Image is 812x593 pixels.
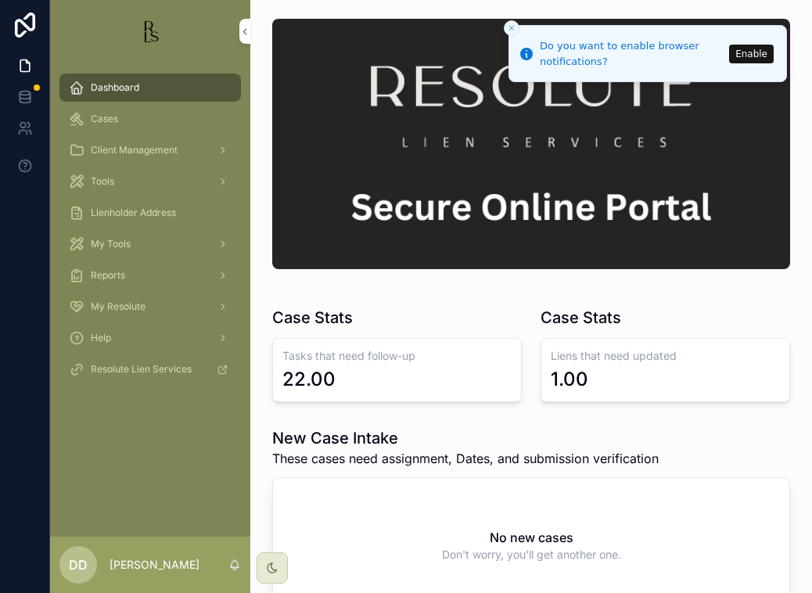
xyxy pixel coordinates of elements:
[282,367,336,392] div: 22.00
[551,367,588,392] div: 1.00
[138,19,163,44] img: App logo
[59,355,241,383] a: Resolute Lien Services
[272,449,659,468] span: These cases need assignment, Dates, and submission verification
[540,38,724,69] div: Do you want to enable browser notifications?
[59,293,241,321] a: My Resolute
[59,105,241,133] a: Cases
[50,63,250,404] div: scrollable content
[504,20,519,36] button: Close toast
[272,427,659,449] h1: New Case Intake
[91,81,139,94] span: Dashboard
[91,238,131,250] span: My Tools
[110,557,199,573] p: [PERSON_NAME]
[59,199,241,227] a: Lienholder Address
[91,363,192,376] span: Resolute Lien Services
[59,136,241,164] a: Client Management
[91,175,114,188] span: Tools
[59,324,241,352] a: Help
[729,45,774,63] button: Enable
[91,300,146,313] span: My Resolute
[91,113,118,125] span: Cases
[59,74,241,102] a: Dashboard
[91,269,125,282] span: Reports
[91,144,178,156] span: Client Management
[59,230,241,258] a: My Tools
[69,555,88,574] span: DD
[490,528,573,547] h2: No new cases
[59,167,241,196] a: Tools
[551,348,780,364] h3: Liens that need updated
[59,261,241,289] a: Reports
[442,547,621,562] span: Don't worry, you'll get another one.
[272,307,353,329] h1: Case Stats
[282,348,512,364] h3: Tasks that need follow-up
[91,207,176,219] span: Lienholder Address
[541,307,621,329] h1: Case Stats
[91,332,111,344] span: Help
